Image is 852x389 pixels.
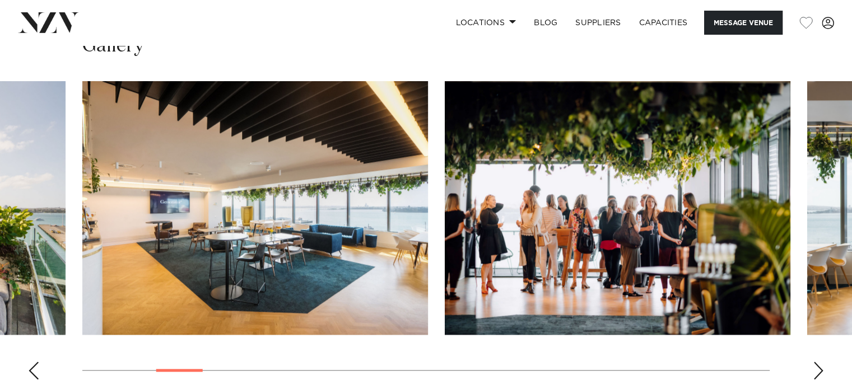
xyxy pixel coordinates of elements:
a: Capacities [630,11,697,35]
swiper-slide: 5 / 28 [445,81,790,335]
a: SUPPLIERS [566,11,630,35]
img: nzv-logo.png [18,12,79,32]
a: Locations [446,11,525,35]
button: Message Venue [704,11,783,35]
h2: Gallery [82,34,144,59]
a: BLOG [525,11,566,35]
swiper-slide: 4 / 28 [82,81,428,335]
